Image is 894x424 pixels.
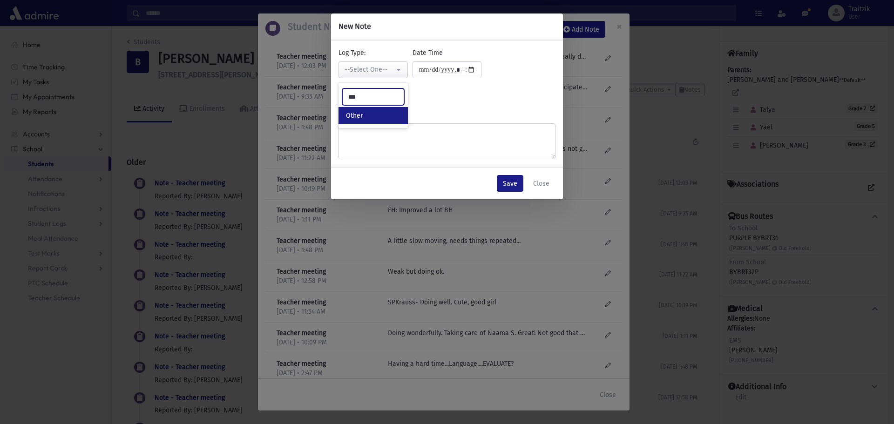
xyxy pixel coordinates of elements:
[527,175,555,192] button: Close
[497,175,523,192] button: Save
[339,21,371,32] h6: New Note
[413,48,443,58] label: Date Time
[342,88,404,105] input: Search
[339,61,408,78] button: --Select One--
[345,65,394,74] div: --Select One--
[346,111,363,121] span: Other
[339,48,366,58] label: Log Type:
